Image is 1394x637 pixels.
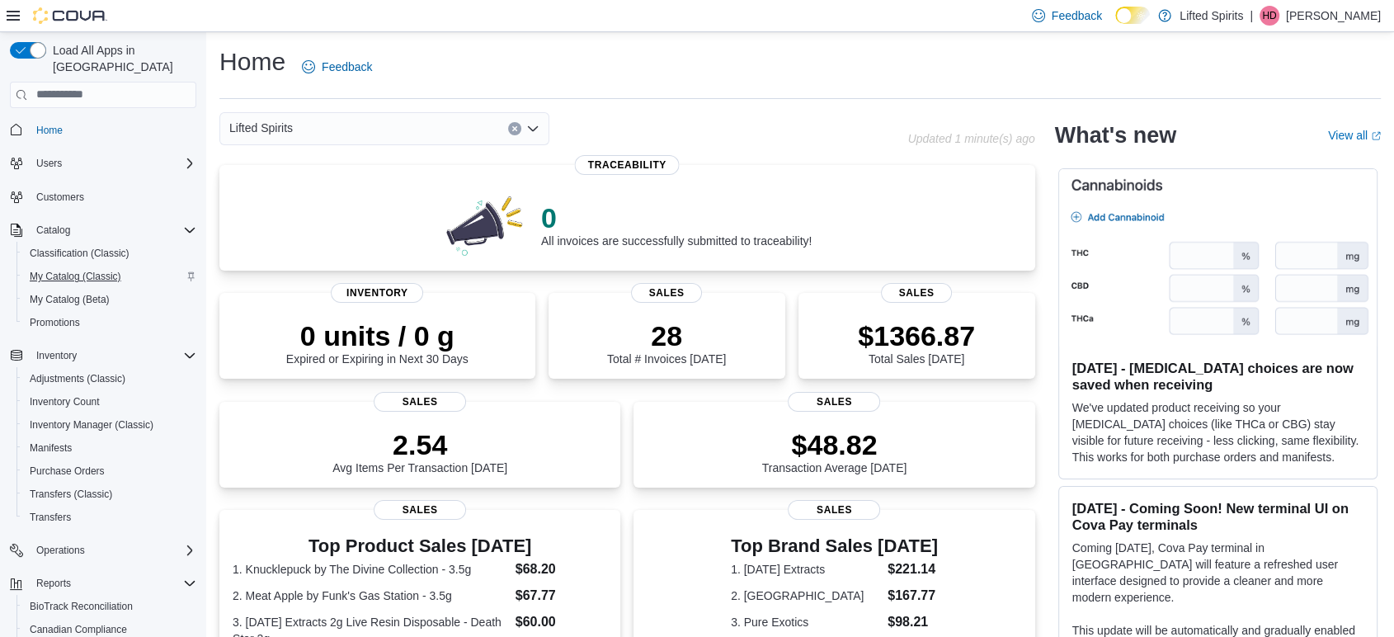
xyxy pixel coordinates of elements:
[607,319,726,366] div: Total # Invoices [DATE]
[762,428,907,474] div: Transaction Average [DATE]
[23,461,196,481] span: Purchase Orders
[1072,500,1363,533] h3: [DATE] - Coming Soon! New terminal UI on Cova Pay terminals
[30,120,69,140] a: Home
[30,511,71,524] span: Transfers
[30,540,196,560] span: Operations
[3,219,203,242] button: Catalog
[30,600,133,613] span: BioTrack Reconciliation
[229,118,293,138] span: Lifted Spirits
[30,465,105,478] span: Purchase Orders
[16,390,203,413] button: Inventory Count
[233,536,607,556] h3: Top Product Sales [DATE]
[30,186,196,207] span: Customers
[16,595,203,618] button: BioTrack Reconciliation
[858,319,975,366] div: Total Sales [DATE]
[23,369,132,389] a: Adjustments (Classic)
[30,573,78,593] button: Reports
[1072,540,1363,606] p: Coming [DATE], Cova Pay terminal in [GEOGRAPHIC_DATA] will feature a refreshed user interface des...
[516,559,608,579] dd: $68.20
[16,460,203,483] button: Purchase Orders
[30,316,80,329] span: Promotions
[516,586,608,606] dd: $67.77
[322,59,372,75] span: Feedback
[23,438,196,458] span: Manifests
[219,45,285,78] h1: Home
[30,247,130,260] span: Classification (Classic)
[23,313,196,333] span: Promotions
[295,50,379,83] a: Feedback
[1250,6,1253,26] p: |
[30,153,196,173] span: Users
[442,191,528,257] img: 0
[731,536,938,556] h3: Top Brand Sales [DATE]
[36,577,71,590] span: Reports
[233,561,509,578] dt: 1. Knucklepuck by The Divine Collection - 3.5g
[16,265,203,288] button: My Catalog (Classic)
[3,185,203,209] button: Customers
[36,157,62,170] span: Users
[3,572,203,595] button: Reports
[541,201,812,248] div: All invoices are successfully submitted to traceability!
[881,283,952,303] span: Sales
[3,344,203,367] button: Inventory
[36,224,70,237] span: Catalog
[33,7,107,24] img: Cova
[516,612,608,632] dd: $60.00
[23,290,196,309] span: My Catalog (Beta)
[16,413,203,436] button: Inventory Manager (Classic)
[30,573,196,593] span: Reports
[541,201,812,234] p: 0
[762,428,907,461] p: $48.82
[30,187,91,207] a: Customers
[858,319,975,352] p: $1366.87
[23,438,78,458] a: Manifests
[731,614,881,630] dt: 3. Pure Exotics
[286,319,469,366] div: Expired or Expiring in Next 30 Days
[16,506,203,529] button: Transfers
[23,243,136,263] a: Classification (Classic)
[23,461,111,481] a: Purchase Orders
[23,267,128,286] a: My Catalog (Classic)
[788,392,880,412] span: Sales
[888,559,938,579] dd: $221.14
[23,313,87,333] a: Promotions
[23,392,196,412] span: Inventory Count
[23,415,196,435] span: Inventory Manager (Classic)
[23,484,119,504] a: Transfers (Classic)
[888,612,938,632] dd: $98.21
[607,319,726,352] p: 28
[1260,6,1279,26] div: Harley Davis
[731,561,881,578] dt: 1. [DATE] Extracts
[286,319,469,352] p: 0 units / 0 g
[23,507,196,527] span: Transfers
[508,122,521,135] button: Clear input
[23,415,160,435] a: Inventory Manager (Classic)
[30,488,112,501] span: Transfers (Classic)
[36,191,84,204] span: Customers
[374,392,466,412] span: Sales
[46,42,196,75] span: Load All Apps in [GEOGRAPHIC_DATA]
[1328,129,1381,142] a: View allExternal link
[30,153,68,173] button: Users
[1115,24,1116,25] span: Dark Mode
[23,597,139,616] a: BioTrack Reconciliation
[332,428,507,474] div: Avg Items Per Transaction [DATE]
[30,346,196,366] span: Inventory
[30,346,83,366] button: Inventory
[888,586,938,606] dd: $167.77
[23,290,116,309] a: My Catalog (Beta)
[332,428,507,461] p: 2.54
[331,283,423,303] span: Inventory
[23,484,196,504] span: Transfers (Classic)
[36,349,77,362] span: Inventory
[30,293,110,306] span: My Catalog (Beta)
[23,369,196,389] span: Adjustments (Classic)
[30,395,100,408] span: Inventory Count
[1052,7,1102,24] span: Feedback
[233,587,509,604] dt: 2. Meat Apple by Funk's Gas Station - 3.5g
[3,539,203,562] button: Operations
[16,288,203,311] button: My Catalog (Beta)
[526,122,539,135] button: Open list of options
[1072,360,1363,393] h3: [DATE] - [MEDICAL_DATA] choices are now saved when receiving
[23,507,78,527] a: Transfers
